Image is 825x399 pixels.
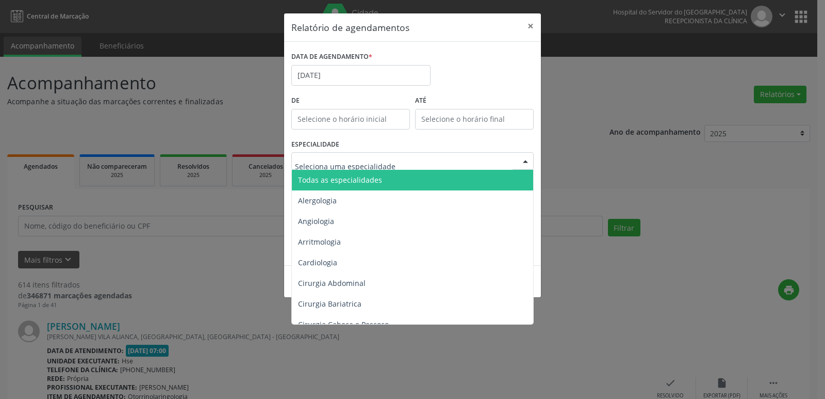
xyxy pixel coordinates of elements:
input: Selecione o horário inicial [291,109,410,130]
input: Seleciona uma especialidade [295,156,513,177]
span: Arritmologia [298,237,341,247]
label: ATÉ [415,93,534,109]
label: ESPECIALIDADE [291,137,339,153]
span: Cardiologia [298,258,337,267]
h5: Relatório de agendamentos [291,21,409,34]
span: Cirurgia Cabeça e Pescoço [298,320,389,329]
button: Close [520,13,541,39]
span: Cirurgia Bariatrica [298,299,361,309]
span: Todas as especialidades [298,175,382,185]
label: De [291,93,410,109]
input: Selecione uma data ou intervalo [291,65,431,86]
span: Alergologia [298,196,337,205]
label: DATA DE AGENDAMENTO [291,49,372,65]
span: Angiologia [298,216,334,226]
input: Selecione o horário final [415,109,534,130]
span: Cirurgia Abdominal [298,278,366,288]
